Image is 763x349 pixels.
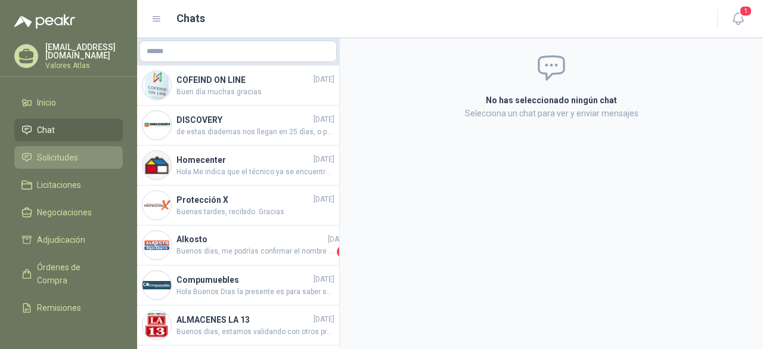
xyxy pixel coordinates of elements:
[337,246,349,258] span: 1
[37,206,92,219] span: Negociaciones
[176,166,334,178] span: Hola Me indica que el técnico ya se encuentra afuera
[176,286,334,298] span: Hola Buenos Dias la presente es para saber sobre el envio del escritorio decia fecha de entrega 8...
[142,191,171,220] img: Company Logo
[37,96,56,109] span: Inicio
[137,146,339,186] a: Company LogoHomecenter[DATE]Hola Me indica que el técnico ya se encuentra afuera
[45,43,123,60] p: [EMAIL_ADDRESS][DOMAIN_NAME]
[37,261,111,287] span: Órdenes de Compra
[14,14,75,29] img: Logo peakr
[142,231,171,260] img: Company Logo
[739,5,752,17] span: 1
[14,297,123,319] a: Remisiones
[37,301,81,314] span: Remisiones
[14,201,123,224] a: Negociaciones
[176,113,311,126] h4: DISCOVERY
[727,8,749,30] button: 1
[176,153,311,166] h4: Homecenter
[142,311,171,339] img: Company Logo
[314,274,334,285] span: [DATE]
[137,265,339,305] a: Company LogoCompumuebles[DATE]Hola Buenos Dias la presente es para saber sobre el envio del escri...
[176,126,334,138] span: de estas diademas nos llegan en 25 dìas, o para entrega inmediata tenemos estas que son las que r...
[328,234,349,245] span: [DATE]
[176,193,311,206] h4: Protección X
[314,194,334,205] span: [DATE]
[14,174,123,196] a: Licitaciones
[176,246,334,258] span: Buenos días, me podrías confirmar el nombre de la persona que recibe el microondas?, en la guía d...
[176,73,311,87] h4: COFEIND ON LINE
[137,106,339,146] a: Company LogoDISCOVERY[DATE]de estas diademas nos llegan en 25 dìas, o para entrega inmediata tene...
[354,107,749,120] p: Selecciona un chat para ver y enviar mensajes
[37,233,85,246] span: Adjudicación
[137,226,339,265] a: Company LogoAlkosto[DATE]Buenos días, me podrías confirmar el nombre de la persona que recibe el ...
[142,271,171,299] img: Company Logo
[354,94,749,107] h2: No has seleccionado ningún chat
[137,305,339,345] a: Company LogoALMACENES LA 13[DATE]Buenos dias, estamos validando con otros proveedores otras opcio...
[176,273,311,286] h4: Compumuebles
[14,228,123,251] a: Adjudicación
[314,154,334,165] span: [DATE]
[142,151,171,180] img: Company Logo
[14,91,123,114] a: Inicio
[45,62,123,69] p: Valores Atlas
[176,10,205,27] h1: Chats
[176,233,325,246] h4: Alkosto
[142,71,171,100] img: Company Logo
[37,151,78,164] span: Solicitudes
[176,206,334,218] span: Buenas tardes, recibido. Gracias
[176,87,334,98] span: Buen día muchas gracias
[142,111,171,140] img: Company Logo
[137,186,339,226] a: Company LogoProtección X[DATE]Buenas tardes, recibido. Gracias
[176,326,334,338] span: Buenos dias, estamos validando con otros proveedores otras opciones.
[37,123,55,137] span: Chat
[314,114,334,125] span: [DATE]
[14,146,123,169] a: Solicitudes
[137,66,339,106] a: Company LogoCOFEIND ON LINE[DATE]Buen día muchas gracias
[37,178,81,192] span: Licitaciones
[14,256,123,292] a: Órdenes de Compra
[176,313,311,326] h4: ALMACENES LA 13
[14,119,123,141] a: Chat
[314,314,334,325] span: [DATE]
[314,74,334,85] span: [DATE]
